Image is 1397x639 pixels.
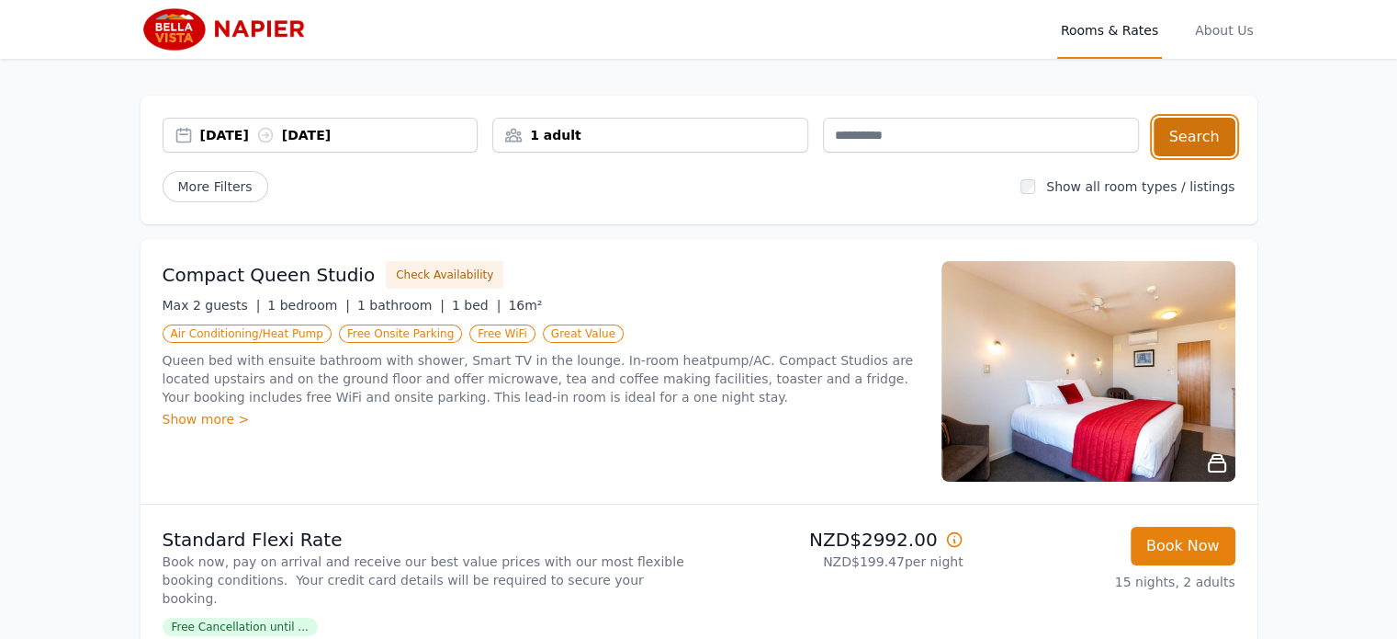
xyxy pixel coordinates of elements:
[469,325,535,343] span: Free WiFi
[978,573,1235,591] p: 15 nights, 2 adults
[1154,118,1235,156] button: Search
[508,298,542,313] span: 16m²
[357,298,445,313] span: 1 bathroom |
[163,262,376,288] h3: Compact Queen Studio
[543,325,624,343] span: Great Value
[163,410,919,428] div: Show more >
[493,126,807,144] div: 1 adult
[339,325,462,343] span: Free Onsite Parking
[163,351,919,406] p: Queen bed with ensuite bathroom with shower, Smart TV in the lounge. In-room heatpump/AC. Compact...
[1131,527,1235,565] button: Book Now
[706,553,963,571] p: NZD$199.47 per night
[163,527,692,553] p: Standard Flexi Rate
[163,325,332,343] span: Air Conditioning/Heat Pump
[141,7,317,51] img: Bella Vista Napier
[452,298,501,313] span: 1 bed |
[1046,179,1234,194] label: Show all room types / listings
[200,126,478,144] div: [DATE] [DATE]
[706,527,963,553] p: NZD$2992.00
[163,618,318,636] span: Free Cancellation until ...
[386,261,503,289] button: Check Availability
[163,553,692,608] p: Book now, pay on arrival and receive our best value prices with our most flexible booking conditi...
[163,298,261,313] span: Max 2 guests |
[163,171,268,202] span: More Filters
[267,298,350,313] span: 1 bedroom |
